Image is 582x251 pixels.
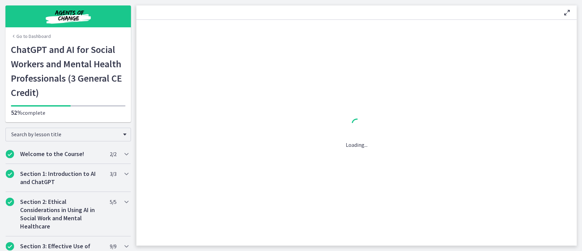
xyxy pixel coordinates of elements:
[6,242,14,250] i: Completed
[346,117,368,133] div: 1
[20,170,103,186] h2: Section 1: Introduction to AI and ChatGPT
[20,198,103,231] h2: Section 2: Ethical Considerations in Using AI in Social Work and Mental Healthcare
[27,8,109,25] img: Agents of Change Social Work Test Prep
[6,150,14,158] i: Completed
[6,198,14,206] i: Completed
[346,141,368,149] p: Loading...
[11,109,125,117] p: complete
[11,109,23,116] span: 52%
[20,150,103,158] h2: Welcome to the Course!
[6,170,14,178] i: Completed
[11,131,120,138] span: Search by lesson title
[110,150,116,158] span: 2 / 2
[110,198,116,206] span: 5 / 5
[11,33,51,40] a: Go to Dashboard
[110,170,116,178] span: 3 / 3
[11,42,125,100] h1: ChatGPT and AI for Social Workers and Mental Health Professionals (3 General CE Credit)
[110,242,116,250] span: 9 / 9
[5,128,131,141] div: Search by lesson title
